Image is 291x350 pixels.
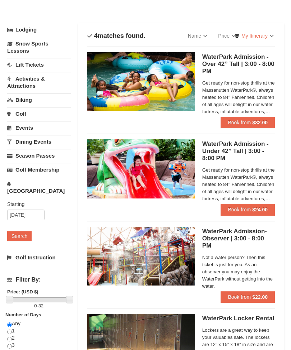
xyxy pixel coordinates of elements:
img: 6619917-1563-e84d971f.jpg [87,52,195,111]
span: Book from [228,294,251,300]
strong: $22.00 [252,294,268,300]
label: Starting [7,201,65,208]
span: 0 [34,303,37,308]
h4: matches found. [87,32,145,39]
h5: WaterPark Admission- Observer | 3:00 - 8:00 PM [202,228,275,249]
span: Get ready for non-stop thrills at the Massanutten WaterPark®, always heated to 84° Fahrenheit. Ch... [202,80,275,115]
span: 32 [38,303,43,308]
strong: Price: (USD $) [7,289,38,294]
h5: WaterPark Admission - Under 42” Tall | 3:00 - 8:00 PM [202,140,275,162]
span: Book from [228,120,251,125]
a: Events [7,121,71,134]
span: Get ready for non-stop thrills at the Massanutten WaterPark®, always heated to 84° Fahrenheit. Ch... [202,167,275,202]
a: Golf Membership [7,163,71,176]
a: [GEOGRAPHIC_DATA] [7,177,71,197]
span: Not a water person? Then this ticket is just for you. As an observer you may enjoy the WaterPark ... [202,254,275,290]
button: Book from $32.00 [221,117,275,128]
a: Snow Sports Lessons [7,37,71,57]
a: Price [213,29,241,43]
a: Lift Tickets [7,58,71,71]
a: Name [183,29,213,43]
button: Search [7,231,32,241]
h5: WaterPark Admission - Over 42” Tall | 3:00 - 8:00 PM [202,53,275,75]
h4: Filter By: [7,277,71,283]
span: Book from [228,207,251,212]
a: Season Passes [7,149,71,162]
strong: $24.00 [252,207,268,212]
label: - [7,302,71,310]
a: Dining Events [7,135,71,148]
a: My Itinerary [230,30,278,41]
a: Biking [7,93,71,106]
h5: WaterPark Locker Rental [202,315,275,322]
a: Activities & Attractions [7,72,71,92]
img: 6619917-1391-b04490f2.jpg [87,139,195,198]
button: Book from $24.00 [221,204,275,215]
a: Golf Instruction [7,251,71,264]
img: 6619917-1407-941696cb.jpg [87,227,195,286]
strong: $32.00 [252,120,268,125]
a: Lodging [7,23,71,36]
span: 4 [94,32,98,39]
strong: Number of Days [5,312,41,317]
a: Golf [7,107,71,120]
button: Book from $22.00 [221,291,275,303]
